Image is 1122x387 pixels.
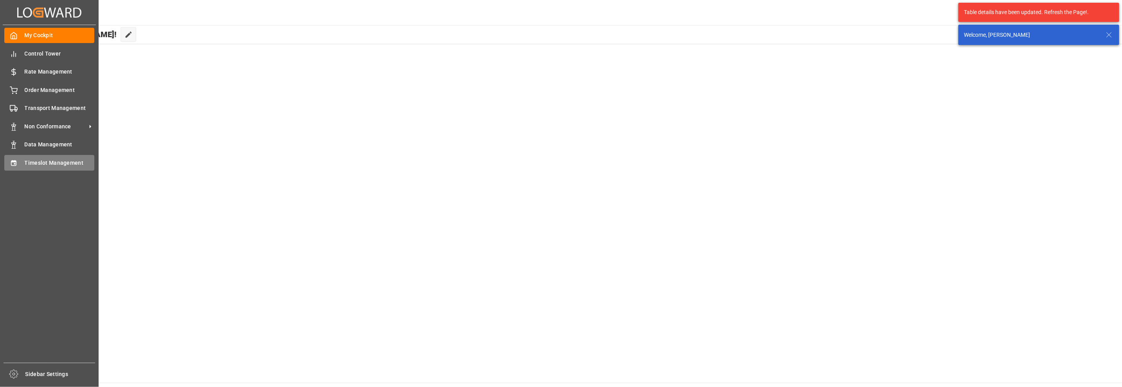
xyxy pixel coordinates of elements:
span: Rate Management [25,68,95,76]
span: Transport Management [25,104,95,112]
span: Control Tower [25,50,95,58]
a: Order Management [4,82,94,97]
span: Non Conformance [25,122,86,131]
a: Control Tower [4,46,94,61]
div: Welcome, [PERSON_NAME] [964,31,1099,39]
div: Table details have been updated. Refresh the Page!. [964,8,1108,16]
span: Order Management [25,86,95,94]
span: Timeslot Management [25,159,95,167]
span: Data Management [25,140,95,149]
span: My Cockpit [25,31,95,40]
span: Sidebar Settings [25,370,95,378]
a: Data Management [4,137,94,152]
a: My Cockpit [4,28,94,43]
a: Timeslot Management [4,155,94,170]
a: Transport Management [4,101,94,116]
a: Rate Management [4,64,94,79]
